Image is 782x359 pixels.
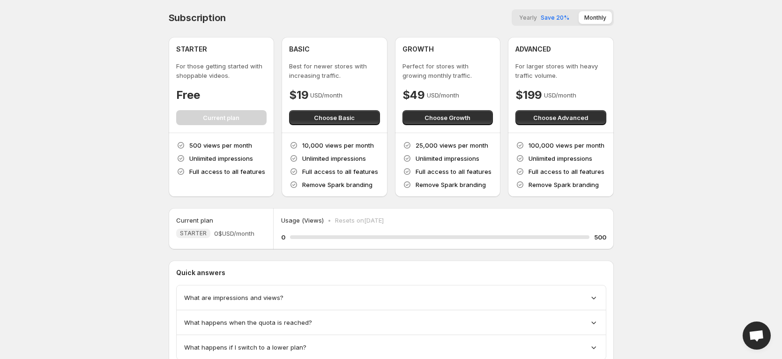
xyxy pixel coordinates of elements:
button: Monthly [579,11,612,24]
span: Yearly [519,14,537,21]
p: Full access to all features [416,167,492,176]
p: Usage (Views) [281,216,324,225]
span: Choose Advanced [533,113,588,122]
h5: Current plan [176,216,213,225]
p: Unlimited impressions [529,154,592,163]
p: Unlimited impressions [302,154,366,163]
span: STARTER [180,230,207,237]
h4: $49 [402,88,425,103]
p: Full access to all features [529,167,604,176]
p: 10,000 views per month [302,141,374,150]
p: Perfect for stores with growing monthly traffic. [402,61,493,80]
button: Choose Advanced [515,110,606,125]
p: Remove Spark branding [529,180,599,189]
p: Resets on [DATE] [335,216,384,225]
h4: Subscription [169,12,226,23]
span: Save 20% [541,14,569,21]
p: Best for newer stores with increasing traffic. [289,61,380,80]
span: 0$ USD/month [214,229,254,238]
p: USD/month [310,90,343,100]
p: Unlimited impressions [189,154,253,163]
p: Full access to all features [302,167,378,176]
p: 500 views per month [189,141,252,150]
p: USD/month [544,90,576,100]
p: Quick answers [176,268,606,277]
h4: Free [176,88,200,103]
p: Remove Spark branding [302,180,372,189]
h4: BASIC [289,45,310,54]
a: Open chat [743,322,771,350]
p: • [328,216,331,225]
p: Full access to all features [189,167,265,176]
span: What are impressions and views? [184,293,283,302]
h4: GROWTH [402,45,434,54]
h4: $19 [289,88,308,103]
p: Remove Spark branding [416,180,486,189]
h4: $199 [515,88,542,103]
button: Choose Growth [402,110,493,125]
h4: STARTER [176,45,207,54]
button: YearlySave 20% [514,11,575,24]
span: What happens when the quota is reached? [184,318,312,327]
h5: 0 [281,232,285,242]
p: For those getting started with shoppable videos. [176,61,267,80]
p: 25,000 views per month [416,141,488,150]
span: Choose Basic [314,113,355,122]
h5: 500 [594,232,606,242]
span: What happens if I switch to a lower plan? [184,343,306,352]
h4: ADVANCED [515,45,551,54]
p: 100,000 views per month [529,141,604,150]
span: Choose Growth [425,113,470,122]
p: Unlimited impressions [416,154,479,163]
p: USD/month [427,90,459,100]
button: Choose Basic [289,110,380,125]
p: For larger stores with heavy traffic volume. [515,61,606,80]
